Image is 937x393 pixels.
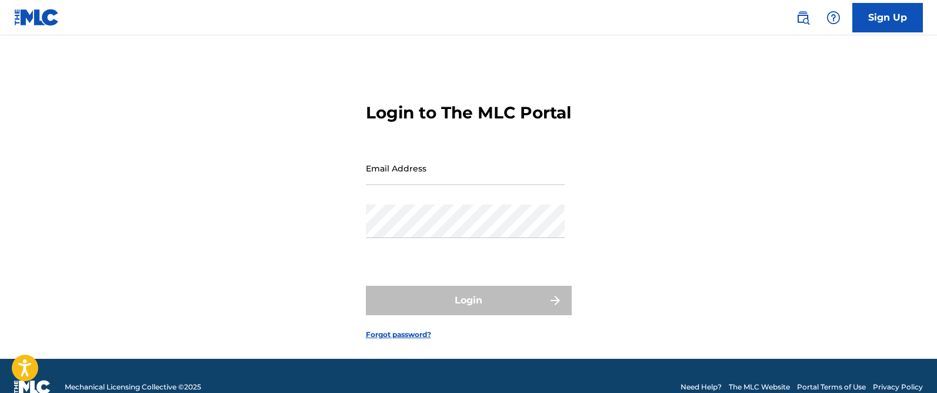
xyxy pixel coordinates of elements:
div: Help [822,6,845,29]
h3: Login to The MLC Portal [366,103,571,123]
a: Need Help? [681,382,722,392]
span: Mechanical Licensing Collective © 2025 [65,382,201,392]
a: The MLC Website [729,382,790,392]
a: Public Search [791,6,815,29]
img: search [796,11,810,25]
img: help [826,11,841,25]
img: MLC Logo [14,9,59,26]
a: Portal Terms of Use [797,382,866,392]
a: Forgot password? [366,329,431,340]
a: Privacy Policy [873,382,923,392]
a: Sign Up [852,3,923,32]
